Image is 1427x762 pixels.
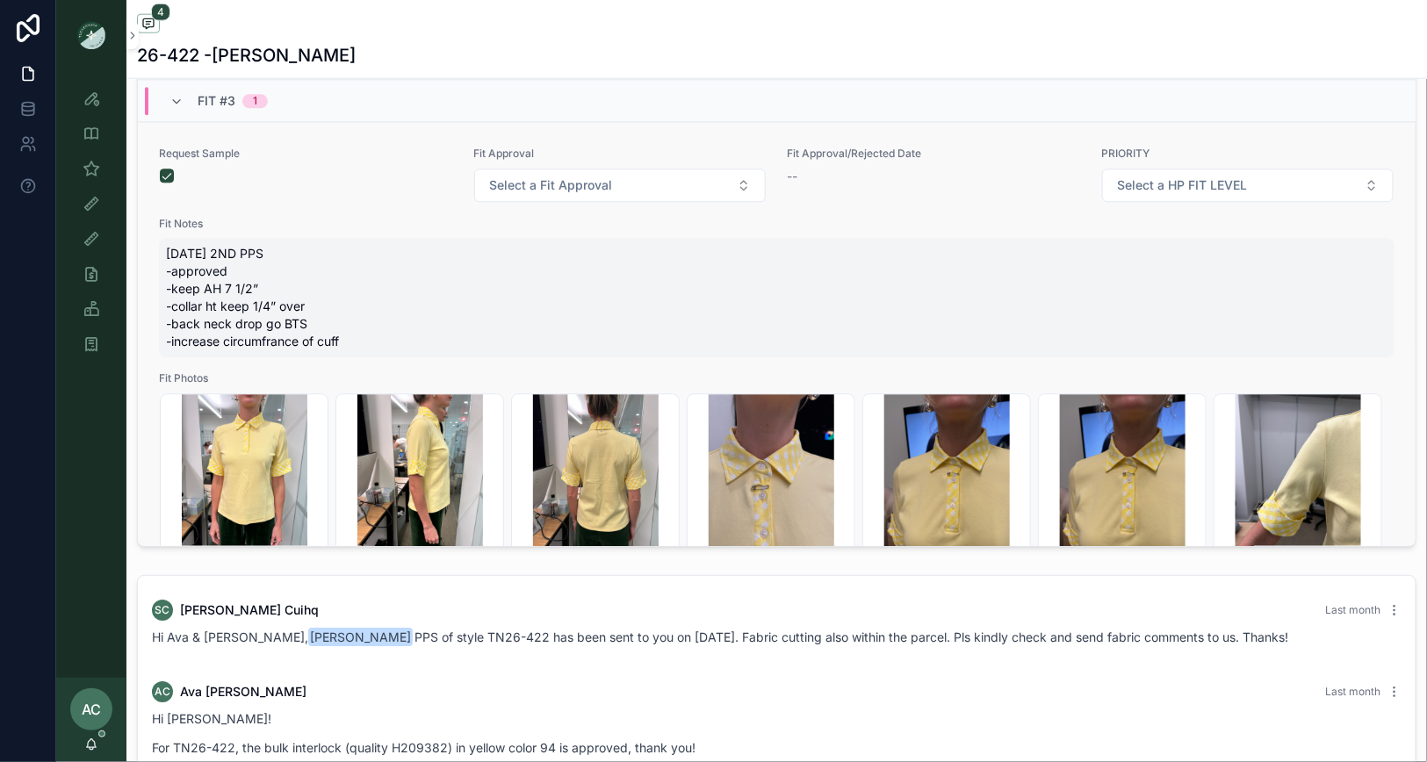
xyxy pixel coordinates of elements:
[788,169,798,186] span: --
[166,246,1387,351] span: [DATE] 2ND PPS -approved -keep AH 7 1/2” -collar ht keep 1/4” over -back neck drop go BTS -increa...
[155,604,170,618] span: SC
[788,147,1081,162] span: Fit Approval/Rejected Date
[152,629,1402,647] p: Hi Ava & [PERSON_NAME], PPS of style TN26-422 has been sent to you on [DATE]. Fabric cutting also...
[1325,604,1380,617] span: Last month
[180,684,306,701] span: Ava [PERSON_NAME]
[159,372,1395,386] span: Fit Photos
[137,43,356,68] h1: 26-422 -[PERSON_NAME]
[1325,686,1380,699] span: Last month
[489,177,612,195] span: Select a Fit Approval
[137,14,160,36] button: 4
[77,21,105,49] img: App logo
[180,602,319,620] span: [PERSON_NAME] Cuihq
[198,93,235,111] span: Fit #3
[253,95,257,109] div: 1
[56,70,126,383] div: scrollable content
[159,218,1395,232] span: Fit Notes
[1101,147,1395,162] span: PRIORITY
[82,699,101,720] span: AC
[1117,177,1247,195] span: Select a HP FIT LEVEL
[151,4,170,21] span: 4
[308,629,413,647] span: [PERSON_NAME]
[152,739,1402,758] p: For TN26-422, the bulk interlock (quality H209382) in yellow color 94 is approved, thank you!
[159,147,452,162] span: Request Sample
[474,169,766,203] button: Select Button
[152,710,1402,729] p: Hi [PERSON_NAME]!
[1102,169,1394,203] button: Select Button
[155,686,170,700] span: AC
[473,147,767,162] span: Fit Approval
